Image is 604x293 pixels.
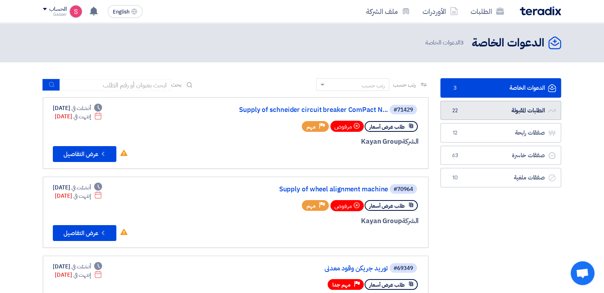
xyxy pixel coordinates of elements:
[55,112,102,121] div: [DATE]
[69,5,82,18] img: unnamed_1748516558010.png
[450,84,460,92] span: 3
[450,107,460,115] span: 22
[362,81,385,90] div: رتب حسب
[360,2,416,21] a: ملف الشركة
[394,107,413,113] div: #71429
[571,261,594,285] div: Open chat
[229,186,388,193] a: Supply of wheel alignment machine
[60,79,171,91] input: ابحث بعنوان أو رقم الطلب
[394,187,413,192] div: #70964
[171,81,181,89] span: بحث
[520,6,561,15] img: Teradix logo
[73,112,91,121] span: إنتهت في
[108,5,143,18] button: English
[228,216,419,226] div: Kayan Group
[53,262,102,271] div: [DATE]
[71,183,91,192] span: أنشئت في
[416,2,464,21] a: الأوردرات
[402,216,419,226] span: الشركة
[440,123,561,143] a: صفقات رابحة12
[49,6,66,13] div: الحساب
[330,200,364,211] div: مرفوض
[369,202,405,210] span: طلب عرض أسعار
[53,225,116,241] button: عرض التفاصيل
[369,123,405,131] span: طلب عرض أسعار
[330,121,364,132] div: مرفوض
[394,266,413,271] div: #69349
[393,81,416,89] span: رتب حسب
[440,78,561,98] a: الدعوات الخاصة3
[73,192,91,200] span: إنتهت في
[440,146,561,165] a: صفقات خاسرة63
[402,137,419,146] span: الشركة
[307,123,316,131] span: مهم
[332,281,351,289] span: مهم جدا
[440,168,561,187] a: صفقات ملغية10
[450,152,460,160] span: 63
[113,9,129,15] span: English
[53,104,102,112] div: [DATE]
[307,202,316,210] span: مهم
[472,35,544,51] h2: الدعوات الخاصة
[229,265,388,272] a: توريد جريكن وقود معدني
[450,129,460,137] span: 12
[71,104,91,112] span: أنشئت في
[73,271,91,279] span: إنتهت في
[55,271,102,279] div: [DATE]
[440,101,561,120] a: الطلبات المقبولة22
[369,281,405,289] span: طلب عرض أسعار
[450,174,460,182] span: 10
[229,106,388,114] a: Supply of schneider circuit breaker ComPact N...
[425,38,465,47] span: الدعوات الخاصة
[43,12,66,17] div: Gasser
[464,2,510,21] a: الطلبات
[53,146,116,162] button: عرض التفاصيل
[228,137,419,147] div: Kayan Group
[55,192,102,200] div: [DATE]
[460,38,464,47] span: 3
[53,183,102,192] div: [DATE]
[71,262,91,271] span: أنشئت في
